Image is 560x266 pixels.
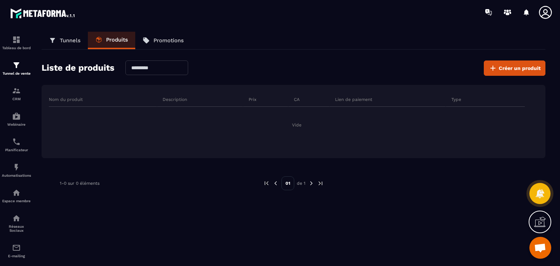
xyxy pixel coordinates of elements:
[2,106,31,132] a: automationsautomationsWebinaire
[12,112,21,121] img: automations
[335,97,372,102] p: Lien de paiement
[2,157,31,183] a: automationsautomationsAutomatisations
[2,183,31,208] a: automationsautomationsEspace membre
[12,188,21,197] img: automations
[499,64,541,72] span: Créer un produit
[2,148,31,152] p: Planificateur
[135,32,191,49] a: Promotions
[2,132,31,157] a: schedulerschedulerPlanificateur
[88,32,135,49] a: Produits
[42,32,88,49] a: Tunnels
[294,97,300,102] p: CA
[2,122,31,126] p: Webinaire
[2,199,31,203] p: Espace membre
[272,180,279,187] img: prev
[451,97,461,102] p: Type
[12,163,21,172] img: automations
[42,60,114,76] h2: Liste de produits
[60,181,100,186] p: 1-0 sur 0 éléments
[249,97,256,102] p: Prix
[308,180,315,187] img: next
[297,180,306,186] p: de 1
[12,137,21,146] img: scheduler
[2,55,31,81] a: formationformationTunnel de vente
[12,86,21,95] img: formation
[2,238,31,263] a: emailemailE-mailing
[2,30,31,55] a: formationformationTableau de bord
[317,180,324,187] img: next
[2,71,31,75] p: Tunnel de vente
[106,36,128,43] p: Produits
[12,61,21,70] img: formation
[2,97,31,101] p: CRM
[163,97,187,102] p: Description
[2,208,31,238] a: social-networksocial-networkRéseaux Sociaux
[2,254,31,258] p: E-mailing
[263,180,270,187] img: prev
[12,35,21,44] img: formation
[60,37,81,44] p: Tunnels
[10,7,76,20] img: logo
[292,122,302,128] span: Vide
[12,214,21,223] img: social-network
[153,37,184,44] p: Promotions
[12,243,21,252] img: email
[2,224,31,232] p: Réseaux Sociaux
[281,176,294,190] p: 01
[49,97,83,102] p: Nom du produit
[529,237,551,259] a: Ouvrir le chat
[2,46,31,50] p: Tableau de bord
[2,173,31,177] p: Automatisations
[484,60,545,76] button: Créer un produit
[2,81,31,106] a: formationformationCRM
